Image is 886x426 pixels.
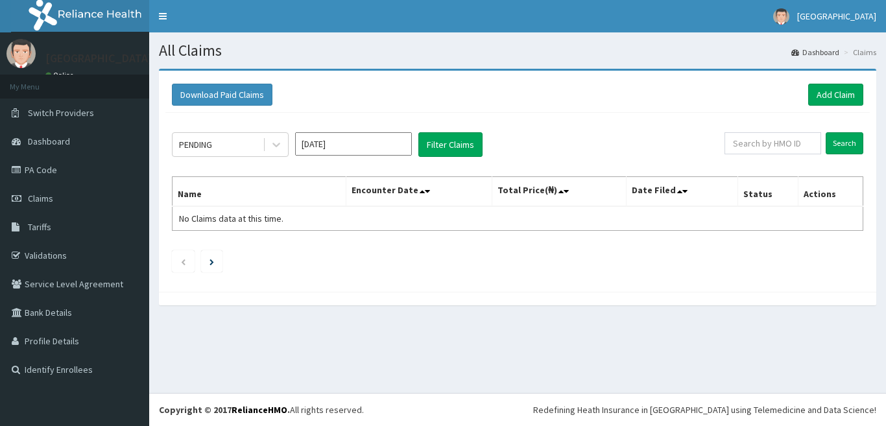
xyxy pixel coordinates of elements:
a: Add Claim [808,84,863,106]
button: Filter Claims [418,132,483,157]
button: Download Paid Claims [172,84,272,106]
th: Name [173,177,346,207]
strong: Copyright © 2017 . [159,404,290,416]
a: Online [45,71,77,80]
span: Switch Providers [28,107,94,119]
span: [GEOGRAPHIC_DATA] [797,10,876,22]
th: Total Price(₦) [492,177,627,207]
input: Select Month and Year [295,132,412,156]
span: Tariffs [28,221,51,233]
th: Date Filed [627,177,738,207]
h1: All Claims [159,42,876,59]
span: Claims [28,193,53,204]
a: Previous page [180,255,186,267]
div: PENDING [179,138,212,151]
th: Status [738,177,798,207]
span: No Claims data at this time. [179,213,283,224]
input: Search [826,132,863,154]
a: Dashboard [791,47,839,58]
th: Actions [798,177,863,207]
footer: All rights reserved. [149,393,886,426]
a: Next page [210,255,214,267]
img: User Image [6,39,36,68]
li: Claims [841,47,876,58]
p: [GEOGRAPHIC_DATA] [45,53,152,64]
div: Redefining Heath Insurance in [GEOGRAPHIC_DATA] using Telemedicine and Data Science! [533,403,876,416]
a: RelianceHMO [232,404,287,416]
span: Dashboard [28,136,70,147]
input: Search by HMO ID [724,132,821,154]
th: Encounter Date [346,177,492,207]
img: User Image [773,8,789,25]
